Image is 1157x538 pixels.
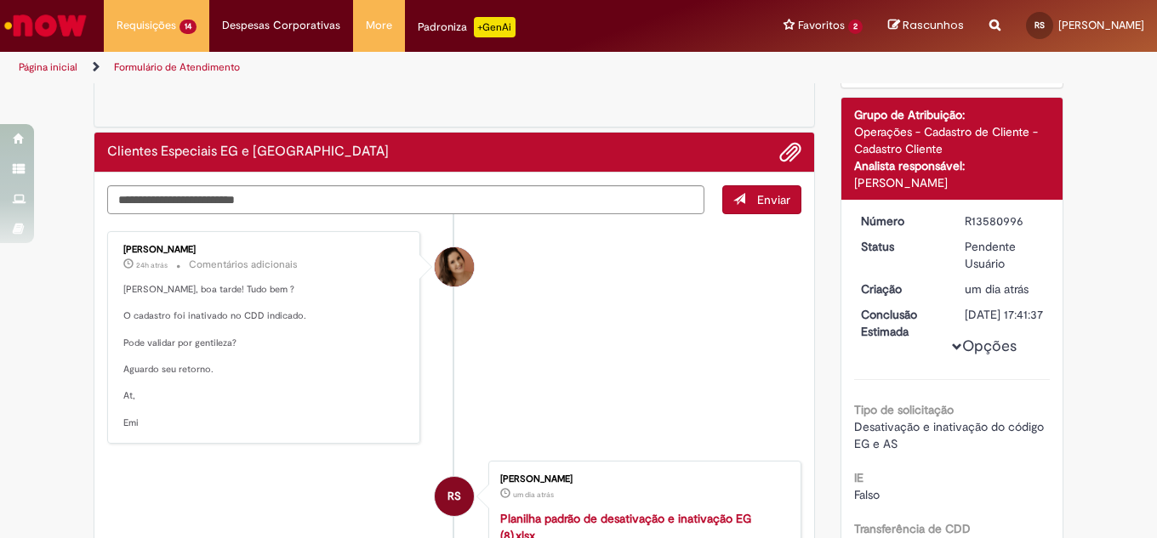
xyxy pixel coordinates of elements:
[107,185,704,214] textarea: Digite sua mensagem aqui...
[854,487,880,502] span: Falso
[965,212,1044,229] div: R13580996
[447,476,461,517] span: RS
[888,18,964,34] a: Rascunhos
[189,258,298,272] small: Comentários adicionais
[107,144,389,160] h2: Clientes Especiais EG e AS Histórico de tíquete
[418,17,516,37] div: Padroniza
[136,260,168,270] time: 30/09/2025 14:59:12
[848,20,863,34] span: 2
[2,8,89,42] img: ServiceNow
[848,238,953,255] dt: Status
[854,106,1051,123] div: Grupo de Atribuição:
[136,260,168,270] span: 24h atrás
[965,280,1044,297] div: 30/09/2025 11:41:37
[500,474,784,484] div: [PERSON_NAME]
[222,17,340,34] span: Despesas Corporativas
[854,402,954,417] b: Tipo de solicitação
[903,17,964,33] span: Rascunhos
[1058,18,1144,32] span: [PERSON_NAME]
[854,521,971,536] b: Transferência de CDD
[757,192,790,207] span: Enviar
[19,60,77,74] a: Página inicial
[965,281,1029,297] span: um dia atrás
[123,283,407,430] p: [PERSON_NAME], boa tarde! Tudo bem ? O cadastro foi inativado no CDD indicado. Pode validar por g...
[117,17,176,34] span: Requisições
[1034,20,1045,31] span: RS
[474,17,516,37] p: +GenAi
[854,157,1051,174] div: Analista responsável:
[848,280,953,297] dt: Criação
[798,17,845,34] span: Favoritos
[435,247,474,286] div: Emiliane Dias De Souza
[854,174,1051,191] div: [PERSON_NAME]
[848,306,953,340] dt: Conclusão Estimada
[366,17,392,34] span: More
[848,212,953,229] dt: Número
[722,185,801,214] button: Enviar
[123,245,407,255] div: [PERSON_NAME]
[965,281,1029,297] time: 30/09/2025 11:41:37
[854,123,1051,157] div: Operações - Cadastro de Cliente - Cadastro Cliente
[965,306,1044,323] div: [DATE] 17:41:37
[965,238,1044,272] div: Pendente Usuário
[435,477,474,516] div: Raul Ramos Da Silva
[779,141,801,163] button: Adicionar anexos
[513,490,554,500] time: 30/09/2025 11:41:27
[13,52,759,83] ul: Trilhas de página
[114,60,240,74] a: Formulário de Atendimento
[854,419,1047,451] span: Desativação e inativação do código EG e AS
[180,20,197,34] span: 14
[513,490,554,500] span: um dia atrás
[854,470,863,485] b: IE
